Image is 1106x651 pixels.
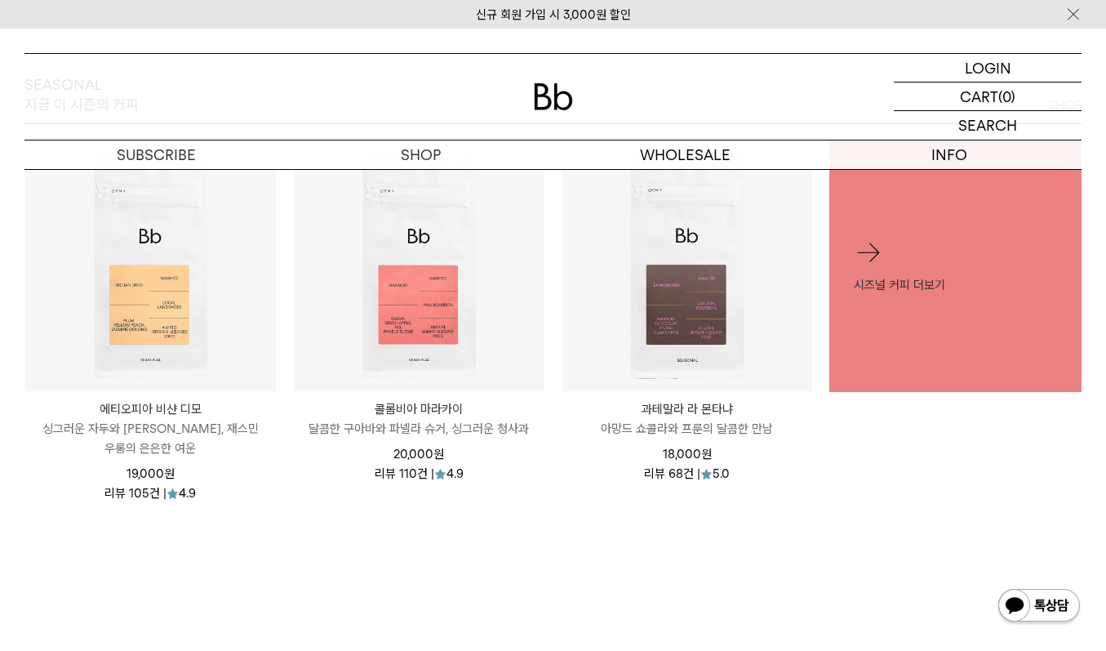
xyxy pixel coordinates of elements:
[960,82,998,110] p: CART
[127,466,175,481] span: 19,000
[476,7,631,22] a: 신규 회원 가입 시 3,000원 할인
[562,399,813,419] p: 과테말라 라 몬타냐
[701,447,712,461] span: 원
[562,399,813,439] a: 과테말라 라 몬타냐 아망드 쇼콜라와 프룬의 달콤한 만남
[965,54,1011,82] p: LOGIN
[294,399,544,439] a: 콜롬비아 마라카이 달콤한 구아바와 파넬라 슈거, 싱그러운 청사과
[562,141,813,392] img: 과테말라 라 몬타냐
[534,83,573,110] img: 로고
[998,82,1015,110] p: (0)
[294,141,544,392] img: 콜롬비아 마라카이
[829,140,1082,393] a: 시즈널 커피 더보기
[25,399,276,419] p: 에티오피아 비샨 디모
[294,399,544,419] p: 콜롬비아 마라카이
[894,54,1082,82] a: LOGIN
[289,140,553,169] a: SHOP
[24,140,289,169] a: SUBSCRIBE
[375,464,464,480] div: 리뷰 110건 | 4.9
[104,484,196,500] div: 리뷰 105건 | 4.9
[393,447,444,461] span: 20,000
[25,141,276,392] img: 에티오피아 비샨 디모
[644,464,730,480] div: 리뷰 68건 | 5.0
[294,419,544,439] p: 달콤한 구아바와 파넬라 슈거, 싱그러운 청사과
[433,447,444,461] span: 원
[997,587,1082,626] img: 카카오톡 채널 1:1 채팅 버튼
[817,140,1082,169] p: INFO
[164,466,175,481] span: 원
[553,140,818,169] p: WHOLESALE
[562,419,813,439] p: 아망드 쇼콜라와 프룬의 달콤한 만남
[25,419,276,458] p: 싱그러운 자두와 [PERSON_NAME], 재스민 우롱의 은은한 여운
[894,82,1082,111] a: CART (0)
[958,111,1017,140] p: SEARCH
[25,399,276,458] a: 에티오피아 비샨 디모 싱그러운 자두와 [PERSON_NAME], 재스민 우롱의 은은한 여운
[854,274,1057,294] p: 시즈널 커피 더보기
[663,447,712,461] span: 18,000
